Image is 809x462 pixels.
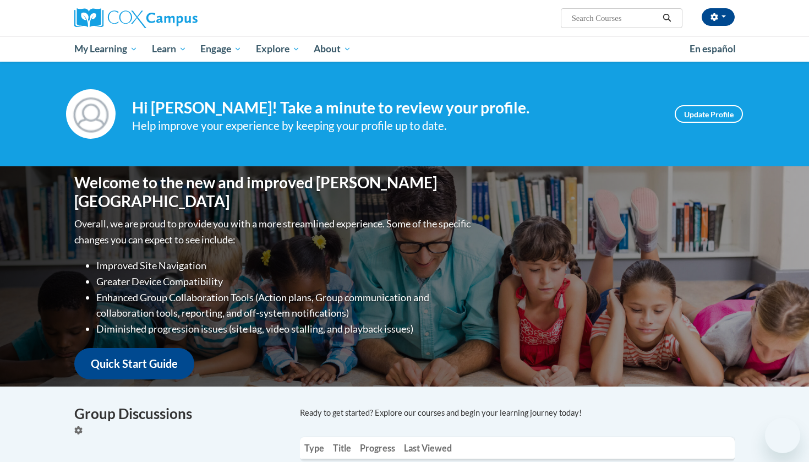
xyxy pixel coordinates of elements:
[66,89,116,139] img: Profile Image
[74,8,283,28] a: Cox Campus
[314,42,351,56] span: About
[132,99,658,117] h4: Hi [PERSON_NAME]! Take a minute to review your profile.
[74,216,473,248] p: Overall, we are proud to provide you with a more streamlined experience. Some of the specific cha...
[765,418,800,453] iframe: Button to launch messaging window
[74,403,283,425] h4: Group Discussions
[300,437,329,459] th: Type
[193,36,249,62] a: Engage
[307,36,359,62] a: About
[96,274,473,290] li: Greater Device Compatibility
[58,36,751,62] div: Main menu
[152,42,187,56] span: Learn
[702,8,735,26] button: Account Settings
[659,12,675,25] button: Search
[74,173,473,210] h1: Welcome to the new and improved [PERSON_NAME][GEOGRAPHIC_DATA]
[74,348,194,379] a: Quick Start Guide
[96,290,473,322] li: Enhanced Group Collaboration Tools (Action plans, Group communication and collaboration tools, re...
[690,43,736,55] span: En español
[67,36,145,62] a: My Learning
[682,37,743,61] a: En español
[356,437,400,459] th: Progress
[145,36,194,62] a: Learn
[400,437,456,459] th: Last Viewed
[96,321,473,337] li: Diminished progression issues (site lag, video stalling, and playback issues)
[675,105,743,123] a: Update Profile
[329,437,356,459] th: Title
[571,12,659,25] input: Search Courses
[96,258,473,274] li: Improved Site Navigation
[74,42,138,56] span: My Learning
[200,42,242,56] span: Engage
[132,117,658,135] div: Help improve your experience by keeping your profile up to date.
[256,42,300,56] span: Explore
[249,36,307,62] a: Explore
[74,8,198,28] img: Cox Campus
